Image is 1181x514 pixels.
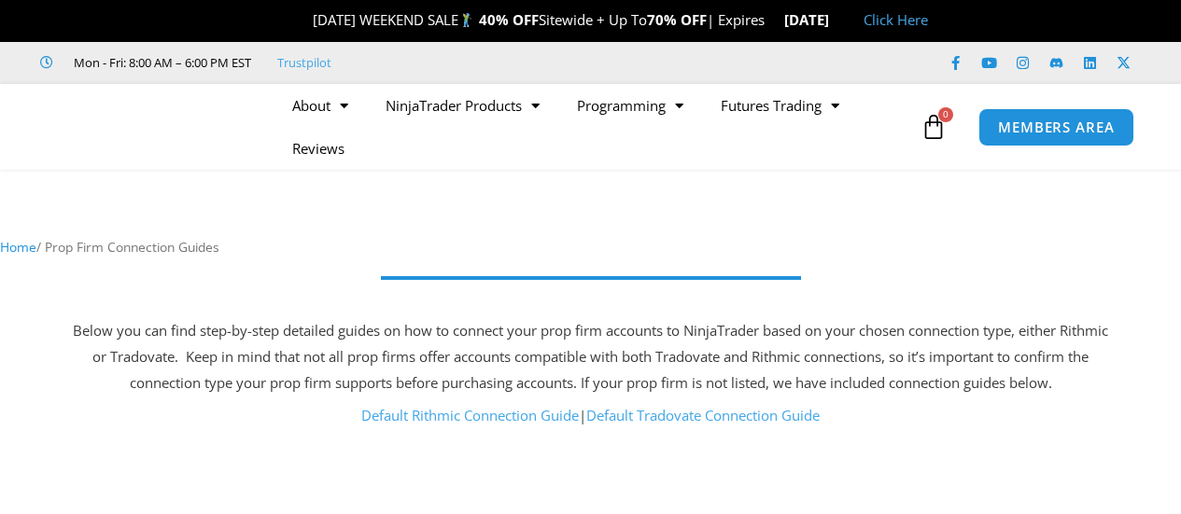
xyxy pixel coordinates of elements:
a: Futures Trading [702,84,858,127]
img: 🏭 [830,13,844,27]
span: MEMBERS AREA [998,120,1115,134]
a: About [274,84,367,127]
strong: 40% OFF [479,10,539,29]
span: Mon - Fri: 8:00 AM – 6:00 PM EST [69,51,251,74]
img: 🎉 [298,13,312,27]
nav: Menu [274,84,916,170]
img: LogoAI | Affordable Indicators – NinjaTrader [42,93,243,160]
a: 0 [893,100,975,154]
a: NinjaTrader Products [367,84,558,127]
p: | [68,403,1114,429]
a: Programming [558,84,702,127]
img: ⌛ [766,13,780,27]
span: [DATE] WEEKEND SALE Sitewide + Up To | Expires [293,10,783,29]
a: Default Rithmic Connection Guide [361,406,579,424]
a: Reviews [274,127,363,170]
span: 0 [938,107,953,122]
a: Default Tradovate Connection Guide [586,406,820,424]
strong: [DATE] [784,10,845,29]
strong: 70% OFF [647,10,707,29]
img: 🏌️‍♂️ [459,13,473,27]
p: Below you can find step-by-step detailed guides on how to connect your prop firm accounts to Ninj... [68,318,1114,396]
a: Click Here [864,10,928,29]
a: Trustpilot [277,51,331,74]
a: MEMBERS AREA [978,108,1134,146]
